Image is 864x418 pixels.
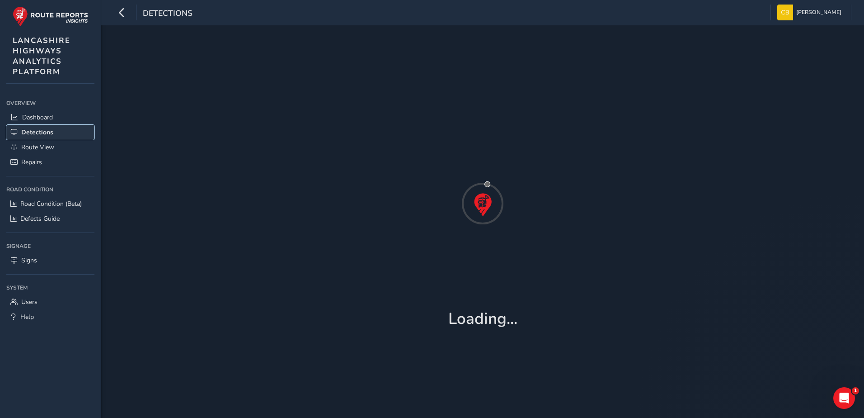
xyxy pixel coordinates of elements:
[833,387,855,409] iframe: Intercom live chat
[22,113,53,122] span: Dashboard
[6,239,94,253] div: Signage
[21,128,53,137] span: Detections
[13,35,70,77] span: LANCASHIRE HIGHWAYS ANALYTICS PLATFORM
[777,5,845,20] button: [PERSON_NAME]
[143,8,193,20] span: Detections
[796,5,841,20] span: [PERSON_NAME]
[6,211,94,226] a: Defects Guide
[6,110,94,125] a: Dashboard
[6,96,94,110] div: Overview
[6,281,94,294] div: System
[852,387,859,394] span: 1
[448,309,517,328] h1: Loading...
[21,298,38,306] span: Users
[21,158,42,166] span: Repairs
[6,140,94,155] a: Route View
[777,5,793,20] img: diamond-layout
[20,313,34,321] span: Help
[6,196,94,211] a: Road Condition (Beta)
[20,214,60,223] span: Defects Guide
[21,143,54,152] span: Route View
[6,309,94,324] a: Help
[6,294,94,309] a: Users
[20,199,82,208] span: Road Condition (Beta)
[6,253,94,268] a: Signs
[21,256,37,265] span: Signs
[6,155,94,170] a: Repairs
[6,125,94,140] a: Detections
[6,183,94,196] div: Road Condition
[13,6,88,27] img: rr logo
